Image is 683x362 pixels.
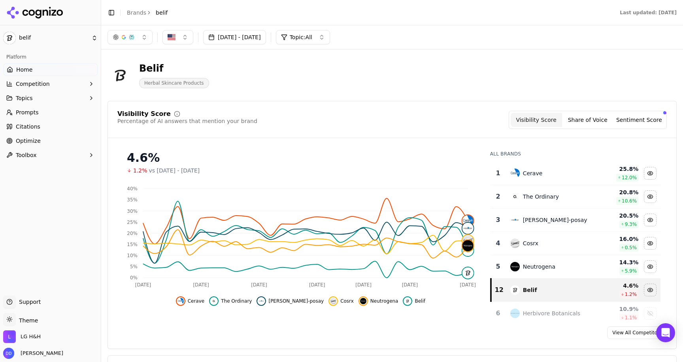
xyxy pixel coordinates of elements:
tspan: 20% [127,231,138,236]
tr: 2the ordinaryThe Ordinary20.8%10.6%Hide the ordinary data [491,185,660,208]
div: Cerave [523,169,543,177]
button: Hide neutrogena data [358,296,398,306]
img: cerave [462,215,474,226]
div: 4.6% [127,151,474,165]
a: View All Competitors [607,326,667,339]
button: Sentiment Score [613,113,665,127]
button: Hide the ordinary data [209,296,252,306]
tr: 6herbivore botanicalsHerbivore Botanicals10.9%1.1%Show herbivore botanicals data [491,302,660,325]
span: belif [19,34,88,42]
button: Hide cerave data [644,167,657,180]
span: Topic: All [290,33,312,41]
span: 1.2% [133,167,147,174]
span: Herbal Skincare Products [139,78,209,88]
span: The Ordinary [221,298,252,304]
div: [PERSON_NAME]-posay [523,216,587,224]
img: belif [108,63,133,88]
button: Hide belif data [403,296,425,306]
span: [PERSON_NAME]-posay [268,298,324,304]
button: Topics [3,92,98,104]
div: 10.9 % [595,305,638,313]
img: belif [462,267,474,278]
div: Open Intercom Messenger [656,323,675,342]
span: 1.2 % [625,291,637,298]
img: cosrx [330,298,336,304]
div: 16.0 % [595,235,638,243]
img: neutrogena [510,262,520,271]
button: Toolbox [3,149,98,161]
span: LG H&H [21,333,41,340]
span: Theme [16,317,38,324]
span: Citations [16,123,40,131]
img: cosrx [510,239,520,248]
div: Belif [523,286,537,294]
tspan: 0% [130,275,138,281]
div: 2 [494,192,502,201]
img: neutrogena [462,240,474,251]
span: 5.9 % [625,268,637,274]
span: vs [DATE] - [DATE] [149,167,200,174]
button: Hide belif data [644,284,657,296]
button: Visibility Score [511,113,562,127]
div: 12 [495,285,502,295]
div: Platform [3,51,98,63]
span: 1.1 % [625,315,637,321]
button: Open user button [3,348,63,359]
tspan: 25% [127,220,138,225]
div: 20.5 % [595,212,638,220]
tspan: 10% [127,253,138,258]
span: Support [16,298,41,306]
a: Prompts [3,106,98,119]
img: the ordinary [211,298,217,304]
img: belif [404,298,411,304]
button: [DATE] - [DATE] [203,30,266,44]
tspan: [DATE] [135,282,151,288]
div: 14.3 % [595,258,638,266]
span: 0.5 % [625,244,637,251]
a: Home [3,63,98,76]
img: cerave [177,298,184,304]
div: 25.8 % [595,165,638,173]
tr: 3la roche-posay[PERSON_NAME]-posay20.5%9.3%Hide la roche-posay data [491,208,660,232]
img: LG H&H [3,330,16,343]
tspan: 40% [127,186,138,191]
span: Topics [16,94,33,102]
a: Optimize [3,135,98,147]
button: Hide la roche-posay data [644,214,657,226]
tspan: [DATE] [402,282,418,288]
button: Hide the ordinary data [644,190,657,203]
tspan: 5% [130,264,138,269]
button: Hide cerave data [176,296,205,306]
button: Hide la roche-posay data [257,296,324,306]
span: Prompts [16,108,39,116]
a: Citations [3,120,98,133]
a: Brands [127,9,146,16]
img: US [168,33,175,41]
span: Optimize [16,137,41,145]
button: Share of Voice [562,113,613,127]
tspan: [DATE] [251,282,267,288]
img: cosrx [462,235,474,246]
button: Open organization switcher [3,330,41,343]
img: the ordinary [510,192,520,201]
button: Hide cosrx data [328,296,354,306]
tr: 5neutrogenaNeutrogena14.3%5.9%Hide neutrogena data [491,255,660,279]
img: neutrogena [360,298,366,304]
div: Visibility Score [117,111,171,117]
span: [PERSON_NAME] [17,350,63,357]
span: 9.3 % [625,221,637,227]
button: Competition [3,78,98,90]
span: Competition [16,80,50,88]
tspan: [DATE] [309,282,325,288]
span: Cosrx [340,298,354,304]
tr: 4cosrxCosrx16.0%0.5%Hide cosrx data [491,232,660,255]
tspan: [DATE] [355,282,372,288]
div: All Brands [490,151,660,157]
span: Cerave [188,298,205,304]
img: la roche-posay [462,223,474,234]
button: Hide neutrogena data [644,260,657,273]
span: Neutrogena [370,298,398,304]
nav: breadcrumb [127,9,168,17]
div: The Ordinary [523,193,559,201]
span: belif [156,9,168,17]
